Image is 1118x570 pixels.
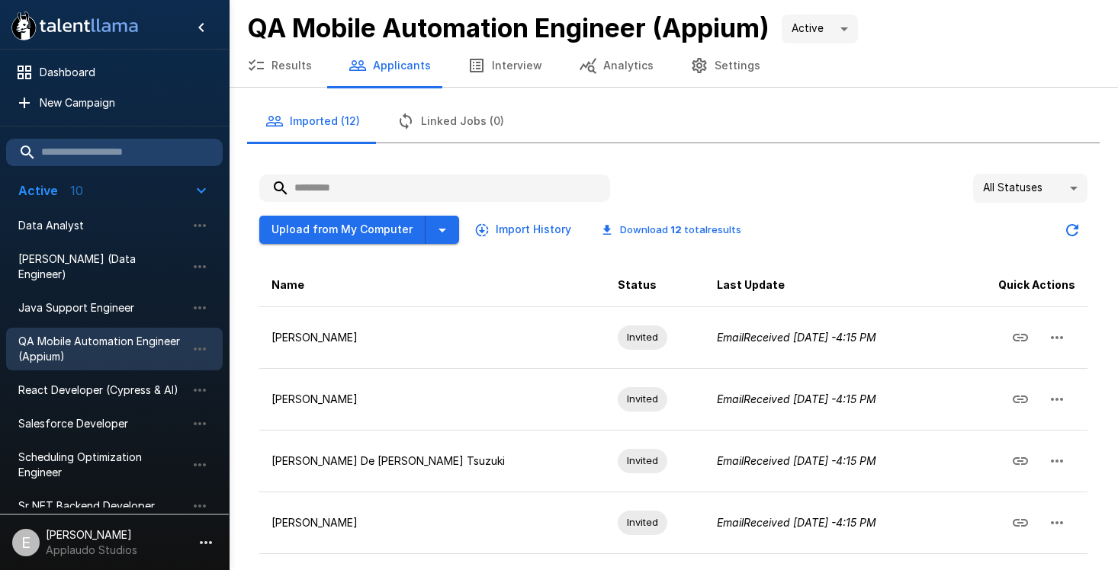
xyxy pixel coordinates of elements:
button: Interview [449,44,561,87]
span: Copy Interview Link [1002,391,1039,404]
span: Copy Interview Link [1002,453,1039,466]
b: 12 [670,223,682,235]
i: Email Received [DATE] - 4:15 PM [717,454,876,467]
i: Email Received [DATE] - 4:15 PM [717,392,876,405]
button: Settings [672,44,779,87]
th: Quick Actions [951,264,1087,307]
button: Linked Jobs (0) [378,100,522,142]
button: Imported (12) [247,100,378,142]
th: Name [259,264,606,307]
button: Upload from My Computer [259,216,426,244]
th: Status [606,264,705,307]
i: Email Received [DATE] - 4:15 PM [717,331,876,344]
div: Active [782,14,858,43]
b: QA Mobile Automation Engineer (Appium) [247,12,769,43]
p: [PERSON_NAME] [271,515,593,530]
button: Analytics [561,44,672,87]
th: Last Update [705,264,952,307]
button: Import History [471,216,577,244]
p: [PERSON_NAME] [271,330,593,345]
span: Invited [618,515,667,530]
span: Copy Interview Link [1002,514,1039,527]
button: Updated Today - 5:58 PM [1057,215,1087,245]
i: Email Received [DATE] - 4:15 PM [717,516,876,529]
span: Invited [618,392,667,406]
span: Copy Interview Link [1002,329,1039,342]
button: Applicants [330,44,449,87]
span: Invited [618,453,667,468]
p: [PERSON_NAME] [271,392,593,407]
div: All Statuses [973,174,1087,203]
button: Results [229,44,330,87]
button: Download 12 totalresults [590,218,753,242]
span: Invited [618,330,667,344]
p: [PERSON_NAME] De [PERSON_NAME] Tsuzuki [271,453,593,469]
